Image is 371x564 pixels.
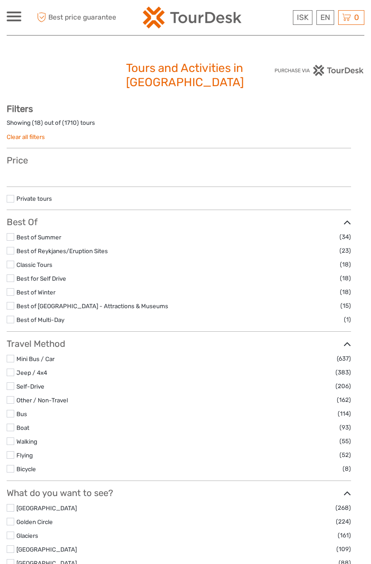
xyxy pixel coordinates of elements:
[16,397,68,404] a: Other / Non-Travel
[16,316,64,323] a: Best of Multi-Day
[7,119,351,132] div: Showing ( ) out of ( ) tours
[16,452,33,459] a: Flying
[339,450,351,460] span: (52)
[274,65,364,76] img: PurchaseViaTourDesk.png
[16,383,44,390] a: Self-Drive
[16,532,38,539] a: Glaciers
[16,302,168,310] a: Best of [GEOGRAPHIC_DATA] - Attractions & Museums
[16,289,55,296] a: Best of Winter
[16,410,27,417] a: Bus
[339,436,351,446] span: (55)
[316,10,334,25] div: EN
[16,465,36,473] a: Bicycle
[7,133,45,140] a: Clear all filters
[16,546,77,553] a: [GEOGRAPHIC_DATA]
[126,61,245,89] h1: Tours and Activities in [GEOGRAPHIC_DATA]
[339,232,351,242] span: (34)
[16,355,55,362] a: Mini Bus / Car
[16,504,77,512] a: [GEOGRAPHIC_DATA]
[7,488,351,498] h3: What do you want to see?
[16,275,66,282] a: Best for Self Drive
[335,503,351,513] span: (268)
[16,234,61,241] a: Best of Summer
[338,409,351,419] span: (114)
[340,273,351,283] span: (18)
[7,217,351,227] h3: Best Of
[339,246,351,256] span: (23)
[7,155,351,166] h3: Price
[336,544,351,554] span: (109)
[7,103,33,114] strong: Filters
[297,13,308,22] span: ISK
[7,338,351,349] h3: Travel Method
[34,119,41,127] label: 18
[335,367,351,377] span: (383)
[340,287,351,297] span: (18)
[143,7,241,28] img: 120-15d4194f-c635-41b9-a512-a3cb382bfb57_logo_small.png
[35,10,116,25] span: Best price guarantee
[16,518,53,525] a: Golden Circle
[16,438,37,445] a: Walking
[339,422,351,433] span: (93)
[338,530,351,540] span: (161)
[337,395,351,405] span: (162)
[344,314,351,325] span: (1)
[353,13,360,22] span: 0
[16,247,108,254] a: Best of Reykjanes/Eruption Sites
[16,369,47,376] a: Jeep / 4x4
[335,381,351,391] span: (206)
[336,516,351,527] span: (224)
[16,424,29,431] a: Boat
[16,261,52,268] a: Classic Tours
[16,195,52,202] a: Private tours
[340,301,351,311] span: (15)
[340,259,351,270] span: (18)
[64,119,77,127] label: 1710
[337,353,351,364] span: (637)
[343,464,351,474] span: (8)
